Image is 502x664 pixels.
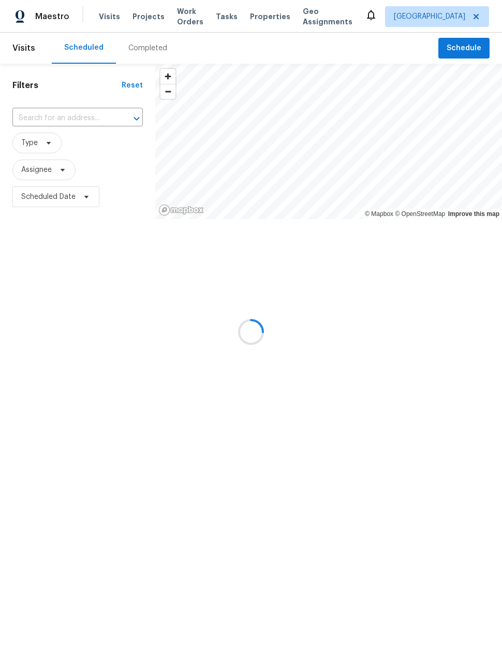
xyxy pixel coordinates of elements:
button: Zoom out [160,84,175,99]
a: Mapbox homepage [158,204,204,216]
a: OpenStreetMap [395,210,445,218]
button: Zoom in [160,69,175,84]
a: Mapbox [365,210,393,218]
a: Improve this map [448,210,499,218]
